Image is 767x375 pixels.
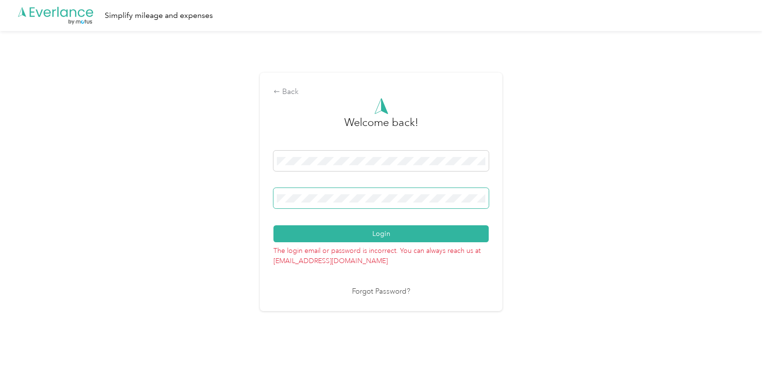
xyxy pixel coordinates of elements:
[273,242,489,266] p: The login email or password is incorrect. You can always reach us at [EMAIL_ADDRESS][DOMAIN_NAME]
[273,225,489,242] button: Login
[344,114,418,141] h3: greeting
[105,10,213,22] div: Simplify mileage and expenses
[273,86,489,98] div: Back
[352,286,410,297] a: Forgot Password?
